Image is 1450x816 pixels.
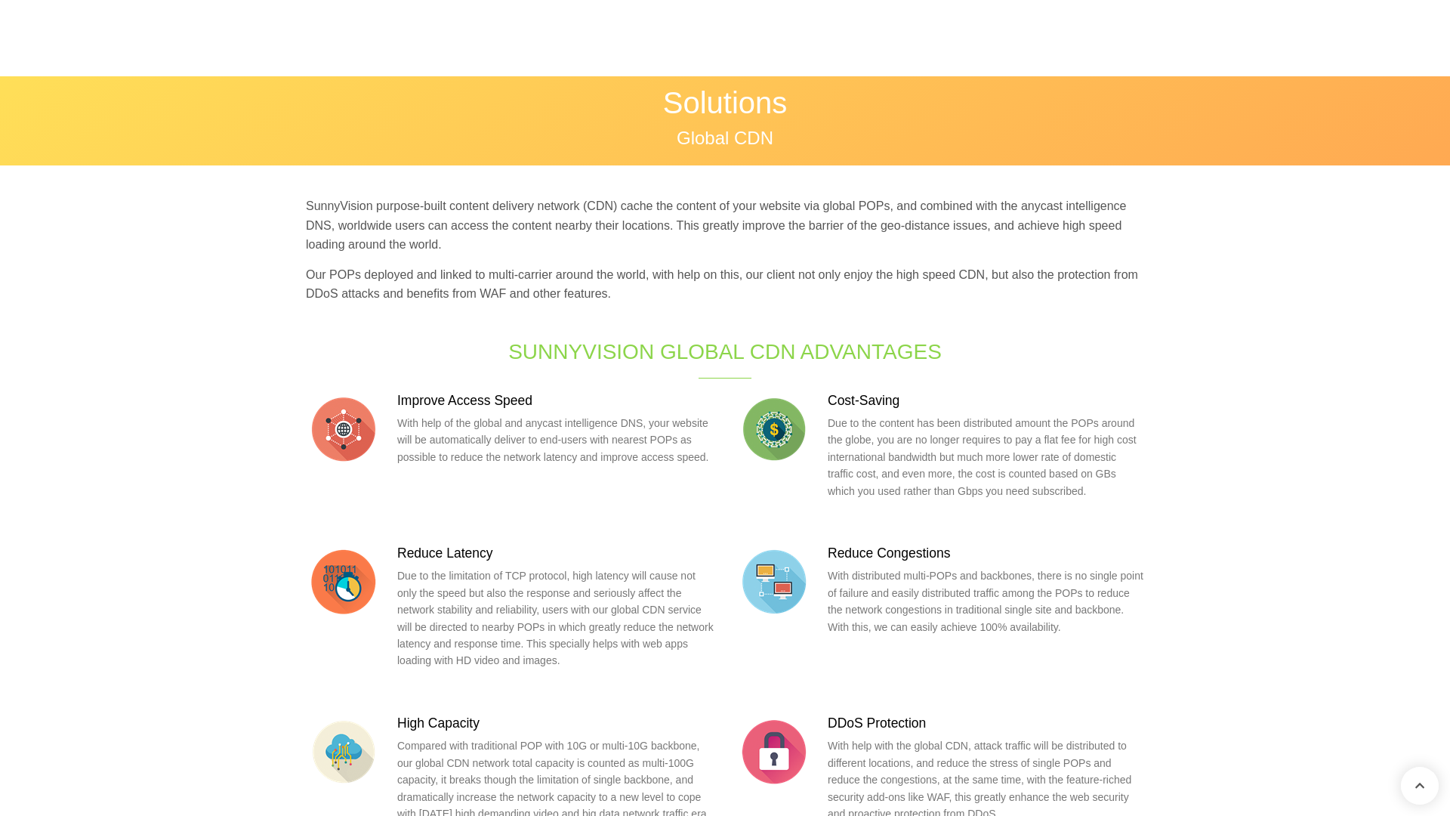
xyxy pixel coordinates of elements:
[736,391,812,467] img: flat-price.png
[397,415,714,465] p: With help of the global and anycast intelligence DNS, your website will be automatically deliver ...
[397,391,714,410] h3: Improve Access Speed
[306,129,1144,147] p: Global CDN
[736,544,812,620] img: flat-lan.png
[306,714,381,790] img: flat-cloud-transfer.png
[306,544,381,620] img: flat-timer-code.png
[397,544,714,563] h3: Reduce Latency
[306,88,1144,118] p: Solutions
[828,544,1144,563] h3: Reduce Congestions
[397,567,714,669] p: Due to the limitation of TCP protocol, high latency will cause not only the speed but also the re...
[306,391,381,467] img: flat-internet.png
[397,714,714,733] h3: High Capacity
[828,391,1144,410] h3: Cost-Saving
[306,196,1144,255] p: SunnyVision purpose-built content delivery network (CDN) cache the content of your website via gl...
[828,714,1144,733] h3: DDoS Protection
[736,714,812,790] img: flat-security.png
[306,265,1144,304] p: Our POPs deployed and linked to multi-carrier around the world, with help on this, our client not...
[474,337,976,366] h1: SunnyVision Global CDN Advantages
[828,415,1144,499] p: Due to the content has been distributed amount the POPs around the globe, you are no longer requi...
[828,567,1144,635] p: With distributed multi-POPs and backbones, there is no single point of failure and easily distrib...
